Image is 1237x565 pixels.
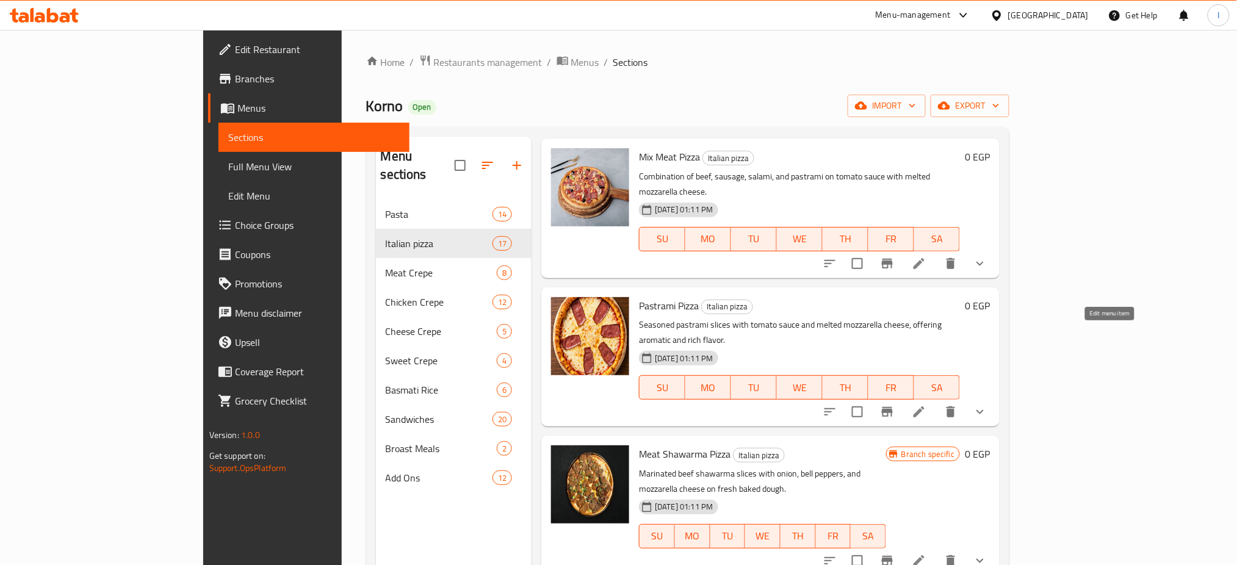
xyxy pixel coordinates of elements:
[914,375,960,400] button: SA
[547,55,552,70] li: /
[410,55,414,70] li: /
[876,8,951,23] div: Menu-management
[386,295,492,309] span: Chicken Crepe
[235,394,400,408] span: Grocery Checklist
[821,527,846,545] span: FR
[386,207,492,221] span: Pasta
[685,375,731,400] button: MO
[701,300,753,314] div: Italian pizza
[816,524,851,549] button: FR
[492,295,512,309] div: items
[376,200,532,229] div: Pasta14
[386,236,492,251] div: Italian pizza
[376,405,532,434] div: Sandwiches20
[235,247,400,262] span: Coupons
[235,71,400,86] span: Branches
[745,524,781,549] button: WE
[497,267,511,279] span: 8
[965,249,995,278] button: show more
[218,181,410,211] a: Edit Menu
[376,317,532,346] div: Cheese Crepe5
[815,249,845,278] button: sort-choices
[857,98,916,113] span: import
[823,375,868,400] button: TH
[492,207,512,221] div: items
[734,448,784,462] span: Italian pizza
[208,211,410,240] a: Choice Groups
[237,101,400,115] span: Menus
[936,397,965,426] button: delete
[386,324,497,339] span: Cheese Crepe
[492,470,512,485] div: items
[408,100,436,115] div: Open
[376,195,532,497] nav: Menu sections
[936,249,965,278] button: delete
[376,434,532,463] div: Broast Meals2
[919,230,955,248] span: SA
[235,335,400,350] span: Upsell
[785,527,811,545] span: TH
[919,379,955,397] span: SA
[750,527,776,545] span: WE
[702,300,752,314] span: Italian pizza
[639,297,699,315] span: Pastrami Pizza
[241,427,260,443] span: 1.0.0
[639,524,675,549] button: SU
[710,524,746,549] button: TU
[497,324,512,339] div: items
[965,397,995,426] button: show more
[685,227,731,251] button: MO
[235,306,400,320] span: Menu disclaimer
[912,256,926,271] a: Edit menu item
[777,375,823,400] button: WE
[228,130,400,145] span: Sections
[731,375,777,400] button: TU
[502,151,532,180] button: Add section
[208,240,410,269] a: Coupons
[497,384,511,396] span: 6
[782,230,818,248] span: WE
[376,258,532,287] div: Meat Crepe8
[386,470,492,485] div: Add Ons
[376,287,532,317] div: Chicken Crepe12
[639,317,960,348] p: Seasoned pastrami slices with tomato sauce and melted mozzarella cheese, offering aromatic and ri...
[473,151,502,180] span: Sort sections
[381,147,455,184] h2: Menu sections
[376,229,532,258] div: Italian pizza17
[386,265,497,280] span: Meat Crepe
[492,236,512,251] div: items
[868,375,914,400] button: FR
[973,256,987,271] svg: Show Choices
[680,527,705,545] span: MO
[235,42,400,57] span: Edit Restaurant
[228,159,400,174] span: Full Menu View
[497,265,512,280] div: items
[386,353,497,368] span: Sweet Crepe
[873,249,902,278] button: Branch-specific-item
[896,448,959,460] span: Branch specific
[386,383,497,397] span: Basmati Rice
[235,218,400,232] span: Choice Groups
[228,189,400,203] span: Edit Menu
[823,227,868,251] button: TH
[733,448,785,462] div: Italian pizza
[492,412,512,426] div: items
[690,379,726,397] span: MO
[208,298,410,328] a: Menu disclaimer
[218,123,410,152] a: Sections
[639,466,886,497] p: Marinated beef shawarma slices with onion, bell peppers, and mozzarella cheese on fresh baked dough.
[376,463,532,492] div: Add Ons12
[1008,9,1089,22] div: [GEOGRAPHIC_DATA]
[1217,9,1219,22] span: I
[650,204,718,215] span: [DATE] 01:11 PM
[434,55,543,70] span: Restaurants management
[731,227,777,251] button: TU
[208,93,410,123] a: Menus
[209,460,287,476] a: Support.OpsPlatform
[408,102,436,112] span: Open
